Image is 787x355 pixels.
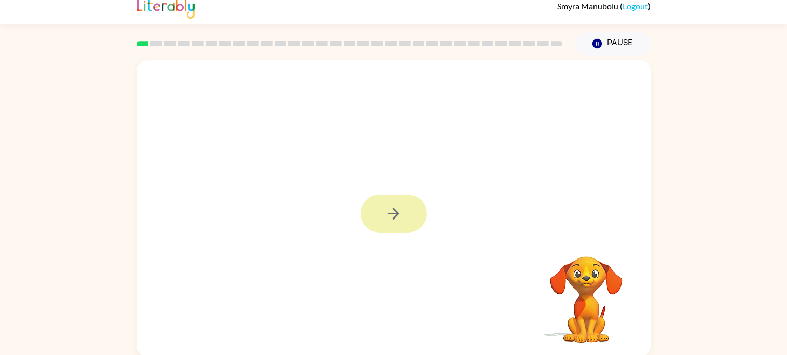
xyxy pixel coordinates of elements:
span: Smyra Manubolu [557,1,620,11]
video: Your browser must support playing .mp4 files to use Literably. Please try using another browser. [534,240,638,344]
button: Pause [575,32,651,56]
a: Logout [623,1,648,11]
div: ( ) [557,1,651,11]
